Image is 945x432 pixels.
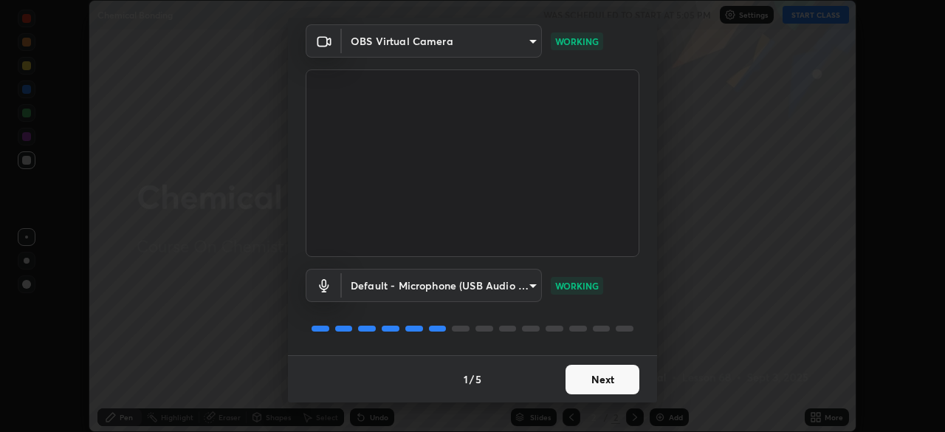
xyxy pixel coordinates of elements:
p: WORKING [555,35,599,48]
h4: 5 [475,371,481,387]
button: Next [566,365,639,394]
h4: / [470,371,474,387]
div: OBS Virtual Camera [342,24,542,58]
div: OBS Virtual Camera [342,269,542,302]
h4: 1 [464,371,468,387]
p: WORKING [555,279,599,292]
